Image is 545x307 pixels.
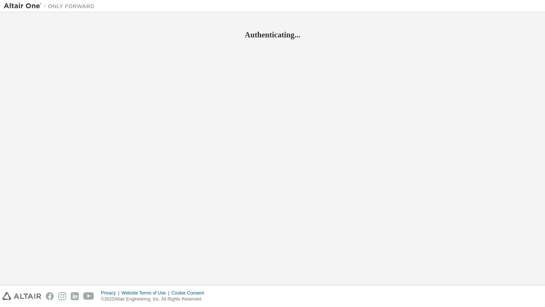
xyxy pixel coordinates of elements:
img: youtube.svg [83,292,94,300]
div: Cookie Consent [171,290,208,296]
img: instagram.svg [58,292,66,300]
img: Altair One [4,2,98,10]
p: © 2025 Altair Engineering, Inc. All Rights Reserved. [101,296,209,302]
div: Privacy [101,290,121,296]
img: altair_logo.svg [2,292,41,300]
div: Website Terms of Use [121,290,171,296]
h2: Authenticating... [4,30,541,40]
img: facebook.svg [46,292,54,300]
img: linkedin.svg [71,292,79,300]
